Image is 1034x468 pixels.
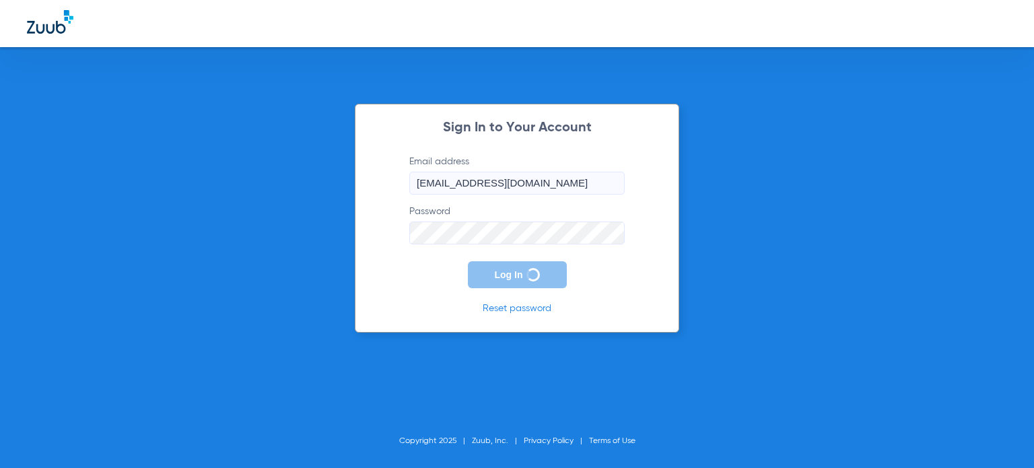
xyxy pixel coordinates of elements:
[589,437,635,445] a: Terms of Use
[409,222,625,244] input: Password
[472,434,524,448] li: Zuub, Inc.
[495,269,523,280] span: Log In
[399,434,472,448] li: Copyright 2025
[27,10,73,34] img: Zuub Logo
[967,403,1034,468] iframe: Chat Widget
[409,155,625,195] label: Email address
[468,261,567,288] button: Log In
[389,121,645,135] h2: Sign In to Your Account
[483,304,551,313] a: Reset password
[409,172,625,195] input: Email address
[409,205,625,244] label: Password
[524,437,574,445] a: Privacy Policy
